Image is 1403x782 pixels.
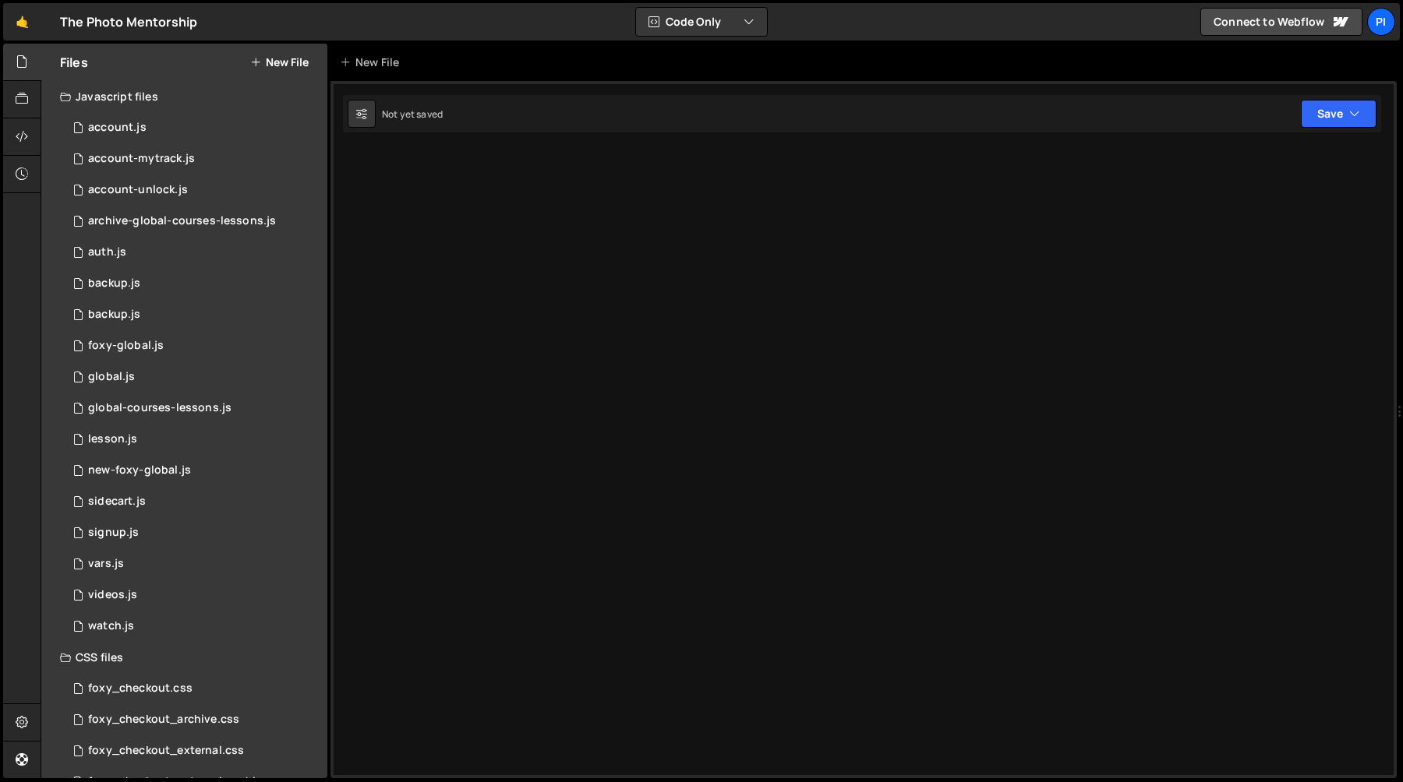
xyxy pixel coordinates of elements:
[60,112,327,143] div: 13533/34220.js
[88,183,188,197] div: account-unlock.js
[60,579,327,611] div: 13533/42246.js
[60,517,327,548] div: 13533/35364.js
[88,463,191,477] div: new-foxy-global.js
[340,55,405,70] div: New File
[1301,100,1376,128] button: Save
[60,237,327,268] div: 13533/34034.js
[60,393,327,424] div: 13533/35292.js
[60,361,327,393] div: 13533/39483.js
[60,673,327,704] div: 13533/38507.css
[88,588,137,602] div: videos.js
[88,557,124,571] div: vars.js
[88,277,140,291] div: backup.js
[88,495,146,509] div: sidecart.js
[60,486,327,517] div: 13533/43446.js
[60,611,327,642] div: 13533/38527.js
[88,339,164,353] div: foxy-global.js
[88,370,135,384] div: global.js
[1367,8,1395,36] a: Pi
[88,713,239,727] div: foxy_checkout_archive.css
[250,56,309,69] button: New File
[60,735,327,766] div: 13533/38747.css
[41,81,327,112] div: Javascript files
[60,548,327,579] div: 13533/38978.js
[636,8,767,36] button: Code Only
[60,206,327,237] div: 13533/43968.js
[60,268,327,299] div: 13533/45031.js
[88,401,231,415] div: global-courses-lessons.js
[60,54,88,71] h2: Files
[88,682,193,696] div: foxy_checkout.css
[60,12,197,31] div: The Photo Mentorship
[60,330,327,361] div: 13533/34219.js
[60,704,327,735] div: 13533/44030.css
[3,3,41,41] a: 🤙
[88,744,244,758] div: foxy_checkout_external.css
[88,152,195,166] div: account-mytrack.js
[88,245,126,259] div: auth.js
[60,299,327,330] div: 13533/45030.js
[88,432,137,446] div: lesson.js
[382,107,443,121] div: Not yet saved
[88,308,140,322] div: backup.js
[1200,8,1362,36] a: Connect to Webflow
[60,143,327,174] div: 13533/38628.js
[88,121,147,135] div: account.js
[88,214,276,228] div: archive-global-courses-lessons.js
[60,424,327,455] div: 13533/35472.js
[88,526,139,540] div: signup.js
[41,642,327,673] div: CSS files
[88,619,134,633] div: watch.js
[60,455,327,486] div: 13533/40053.js
[60,174,327,206] div: 13533/41206.js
